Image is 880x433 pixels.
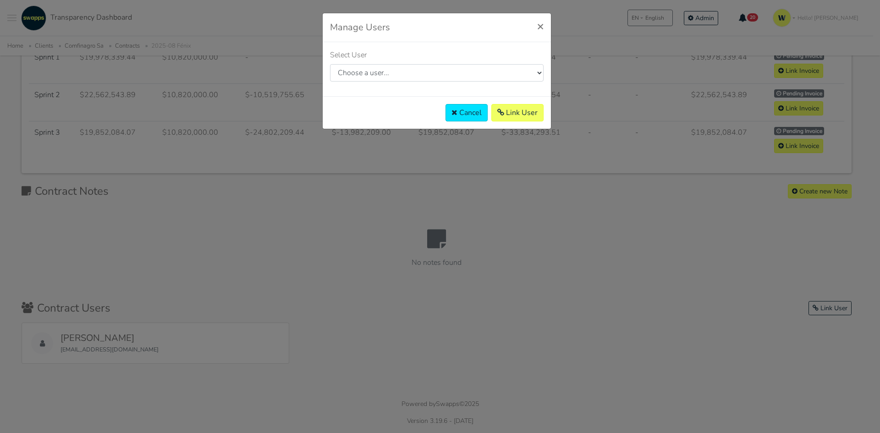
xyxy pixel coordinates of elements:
button: Link User [491,104,544,121]
label: Select User [330,49,367,60]
span: × [537,19,544,33]
h5: Manage Users [330,21,390,34]
button: Cancel [445,104,488,121]
button: Close [530,13,551,39]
